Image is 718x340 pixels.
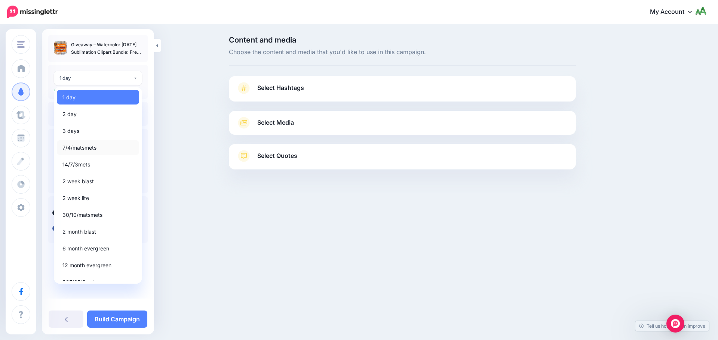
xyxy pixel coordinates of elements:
[62,210,102,219] span: 30/10/matsmets
[62,227,96,236] span: 2 month blast
[62,110,77,119] span: 2 day
[62,177,94,186] span: 2 week blast
[62,194,89,203] span: 2 week lite
[257,83,304,93] span: Select Hashtags
[62,127,79,135] span: 3 days
[257,151,297,161] span: Select Quotes
[59,74,133,82] div: 1 day
[635,321,709,331] a: Tell us how we can improve
[54,71,142,85] button: 1 day
[666,315,684,333] div: Open Intercom Messenger
[62,93,76,102] span: 1 day
[62,261,111,270] span: 12 month evergreen
[62,244,109,253] span: 6 month evergreen
[62,160,90,169] span: 14/7/3mets
[54,41,67,54] img: 6753cea8a625f48733176edabcefeb72_thumb.jpg
[257,118,294,128] span: Select Media
[62,278,98,287] span: 365/25/3mats
[236,117,568,129] a: Select Media
[229,36,576,44] span: Content and media
[7,6,58,18] img: Missinglettr
[71,41,142,56] p: Giveaway – Watercolor [DATE] Sublimation Clipart Bundle: Free 64 Spooky High‑Res PNG Packs | Comm...
[642,3,707,21] a: My Account
[229,47,576,57] span: Choose the content and media that you'd like to use in this campaign.
[236,82,568,102] a: Select Hashtags
[236,150,568,169] a: Select Quotes
[62,143,96,152] span: 7/4/matsmets
[17,41,25,48] img: menu.png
